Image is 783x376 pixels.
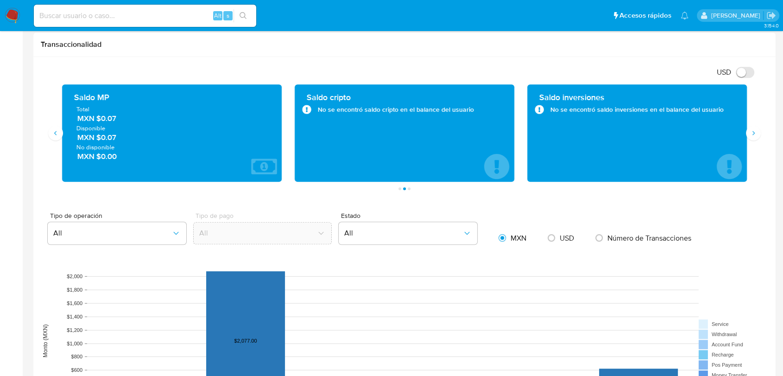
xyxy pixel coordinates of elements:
[227,11,229,20] span: s
[711,11,763,20] p: javier.gutierrez@mercadolibre.com.mx
[764,22,778,29] span: 3.154.0
[234,9,253,22] button: search-icon
[619,11,671,20] span: Accesos rápidos
[34,10,256,22] input: Buscar usuario o caso...
[41,40,768,49] h1: Transaccionalidad
[681,12,688,19] a: Notificaciones
[766,11,776,20] a: Salir
[214,11,221,20] span: Alt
